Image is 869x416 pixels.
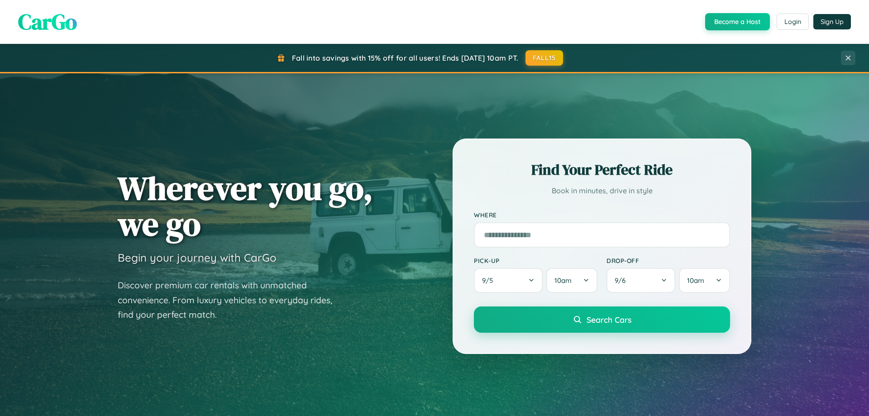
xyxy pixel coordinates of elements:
[118,278,344,322] p: Discover premium car rentals with unmatched convenience. From luxury vehicles to everyday rides, ...
[554,276,572,285] span: 10am
[474,268,543,293] button: 9/5
[118,170,373,242] h1: Wherever you go, we go
[606,257,730,264] label: Drop-off
[474,184,730,197] p: Book in minutes, drive in style
[474,160,730,180] h2: Find Your Perfect Ride
[679,268,730,293] button: 10am
[118,251,277,264] h3: Begin your journey with CarGo
[777,14,809,30] button: Login
[482,276,497,285] span: 9 / 5
[687,276,704,285] span: 10am
[546,268,597,293] button: 10am
[18,7,77,37] span: CarGo
[474,257,597,264] label: Pick-up
[525,50,563,66] button: FALL15
[587,315,631,325] span: Search Cars
[813,14,851,29] button: Sign Up
[606,268,675,293] button: 9/6
[474,211,730,219] label: Where
[474,306,730,333] button: Search Cars
[705,13,770,30] button: Become a Host
[615,276,630,285] span: 9 / 6
[292,53,519,62] span: Fall into savings with 15% off for all users! Ends [DATE] 10am PT.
